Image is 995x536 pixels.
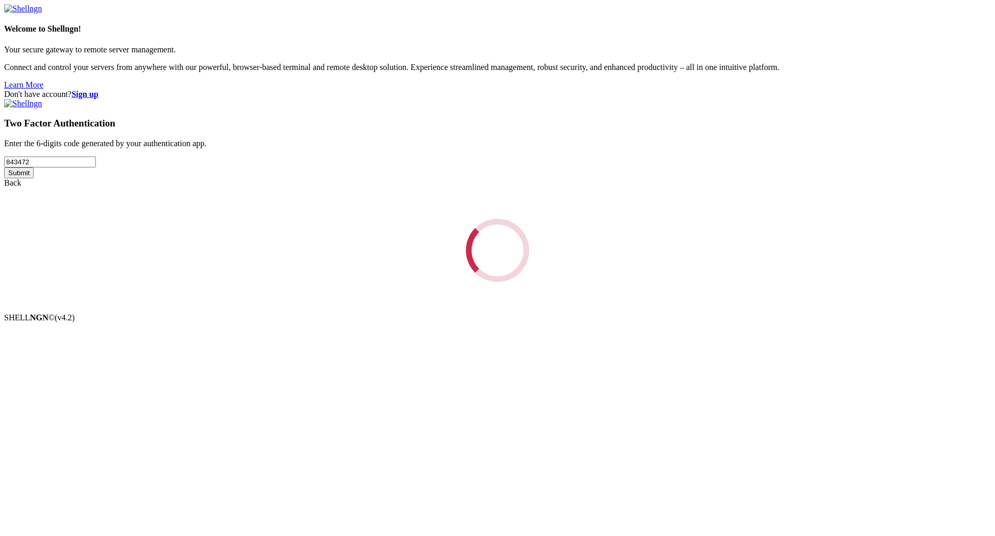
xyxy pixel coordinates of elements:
h4: Welcome to Shellngn! [4,24,991,34]
div: Loading... [463,216,532,285]
input: Submit [4,167,34,178]
p: Your secure gateway to remote server management. [4,45,991,54]
p: Enter the 6-digits code generated by your authentication app. [4,139,991,148]
h3: Two Factor Authentication [4,118,991,129]
a: Learn More [4,80,44,89]
input: Two factor code [4,157,96,167]
a: Sign up [72,90,98,98]
a: Back [4,178,21,187]
img: Shellngn [4,4,42,13]
img: Shellngn [4,99,42,108]
span: SHELL © [4,313,75,322]
div: Don't have account? [4,90,991,99]
p: Connect and control your servers from anywhere with our powerful, browser-based terminal and remo... [4,63,991,72]
b: NGN [30,313,49,322]
span: 4.2.0 [55,313,75,322]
